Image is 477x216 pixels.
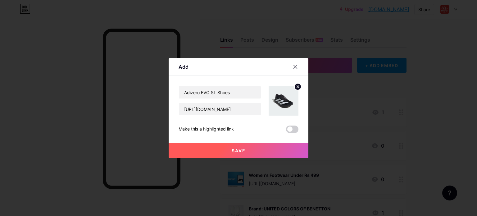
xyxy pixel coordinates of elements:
[179,63,189,71] div: Add
[179,126,234,133] div: Make this a highlighted link
[232,148,246,153] span: Save
[169,143,308,158] button: Save
[179,103,261,115] input: URL
[179,86,261,99] input: Title
[269,86,298,116] img: link_thumbnail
